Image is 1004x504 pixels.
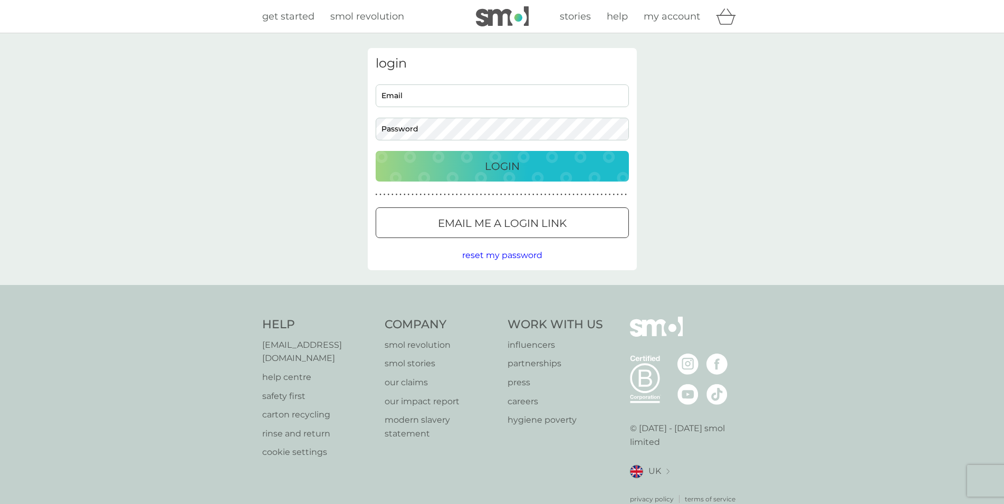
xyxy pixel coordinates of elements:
p: ● [625,192,627,197]
p: ● [621,192,623,197]
p: ● [419,192,422,197]
a: rinse and return [262,427,375,441]
div: basket [716,6,742,27]
a: [EMAIL_ADDRESS][DOMAIN_NAME] [262,338,375,365]
p: ● [609,192,611,197]
a: careers [508,395,603,408]
p: ● [436,192,438,197]
span: my account [644,11,700,22]
a: partnerships [508,357,603,370]
p: ● [472,192,474,197]
p: ● [605,192,607,197]
p: ● [488,192,490,197]
h4: Help [262,317,375,333]
button: Login [376,151,629,182]
p: ● [601,192,603,197]
a: press [508,376,603,389]
p: ● [492,192,494,197]
p: our impact report [385,395,497,408]
p: ● [484,192,486,197]
a: smol revolution [330,9,404,24]
p: ● [516,192,518,197]
img: smol [630,317,683,353]
p: ● [552,192,554,197]
p: ● [508,192,510,197]
p: ● [617,192,619,197]
img: visit the smol Facebook page [706,354,728,375]
h3: login [376,56,629,71]
p: © [DATE] - [DATE] smol limited [630,422,742,449]
p: ● [592,192,595,197]
p: ● [585,192,587,197]
img: UK flag [630,465,643,478]
p: ● [456,192,458,197]
p: ● [480,192,482,197]
p: privacy policy [630,494,674,504]
a: help centre [262,370,375,384]
p: ● [528,192,530,197]
p: ● [412,192,414,197]
p: Email me a login link [438,215,567,232]
p: ● [384,192,386,197]
p: ● [376,192,378,197]
p: ● [404,192,406,197]
p: ● [399,192,401,197]
p: ● [440,192,442,197]
p: ● [500,192,502,197]
a: safety first [262,389,375,403]
a: help [607,9,628,24]
p: hygiene poverty [508,413,603,427]
p: ● [432,192,434,197]
p: ● [560,192,562,197]
p: ● [577,192,579,197]
p: ● [416,192,418,197]
p: ● [540,192,542,197]
span: stories [560,11,591,22]
p: Login [485,158,520,175]
button: Email me a login link [376,207,629,238]
a: influencers [508,338,603,352]
p: modern slavery statement [385,413,497,440]
p: ● [548,192,550,197]
a: my account [644,9,700,24]
a: smol stories [385,357,497,370]
p: ● [379,192,381,197]
p: ● [512,192,514,197]
p: ● [580,192,582,197]
span: get started [262,11,314,22]
img: select a new location [666,469,670,474]
p: ● [524,192,527,197]
p: ● [476,192,478,197]
p: ● [448,192,450,197]
a: smol revolution [385,338,497,352]
p: ● [569,192,571,197]
img: visit the smol Youtube page [677,384,699,405]
p: ● [572,192,575,197]
p: ● [532,192,534,197]
button: reset my password [462,249,542,262]
p: ● [613,192,615,197]
p: cookie settings [262,445,375,459]
a: get started [262,9,314,24]
p: ● [408,192,410,197]
img: visit the smol Tiktok page [706,384,728,405]
a: our claims [385,376,497,389]
a: terms of service [685,494,735,504]
p: ● [544,192,547,197]
p: ● [387,192,389,197]
span: UK [648,464,661,478]
span: help [607,11,628,22]
h4: Work With Us [508,317,603,333]
img: visit the smol Instagram page [677,354,699,375]
p: ● [464,192,466,197]
p: ● [496,192,498,197]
